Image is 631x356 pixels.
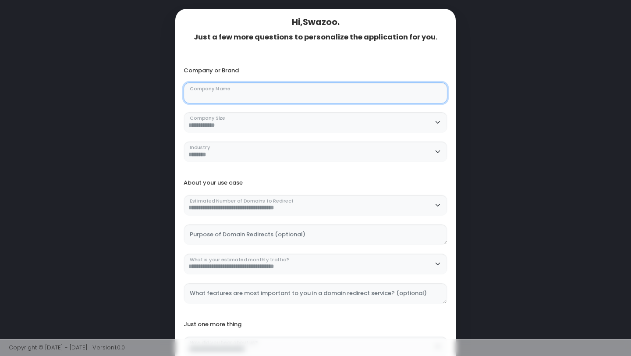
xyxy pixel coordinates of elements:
div: About your use case [184,179,447,186]
div: Just a few more questions to personalize the application for you. [184,33,447,42]
div: Hi, Swazoo . [184,17,447,27]
span: Copyright © [DATE] - [DATE] | Version 1.0.0 [9,343,125,352]
div: Just one more thing [184,321,447,328]
div: Company or Brand [184,67,447,74]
